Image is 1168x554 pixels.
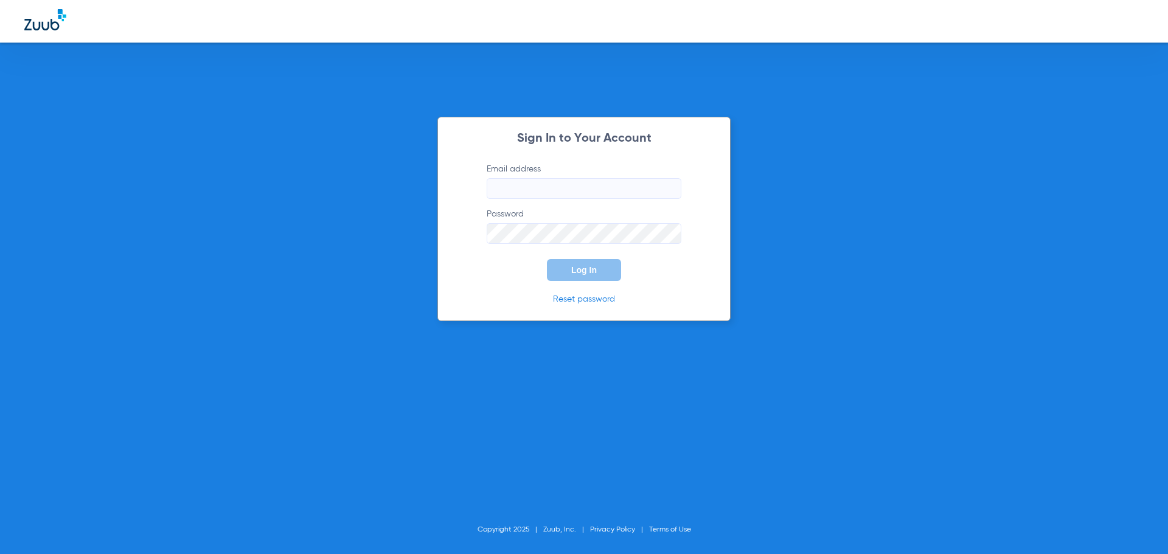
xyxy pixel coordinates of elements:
input: Email address [487,178,681,199]
h2: Sign In to Your Account [468,133,700,145]
button: Log In [547,259,621,281]
span: Log In [571,265,597,275]
input: Password [487,223,681,244]
label: Password [487,208,681,244]
label: Email address [487,163,681,199]
a: Terms of Use [649,526,691,533]
li: Copyright 2025 [478,524,543,536]
li: Zuub, Inc. [543,524,590,536]
a: Reset password [553,295,615,303]
img: Zuub Logo [24,9,66,30]
a: Privacy Policy [590,526,635,533]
